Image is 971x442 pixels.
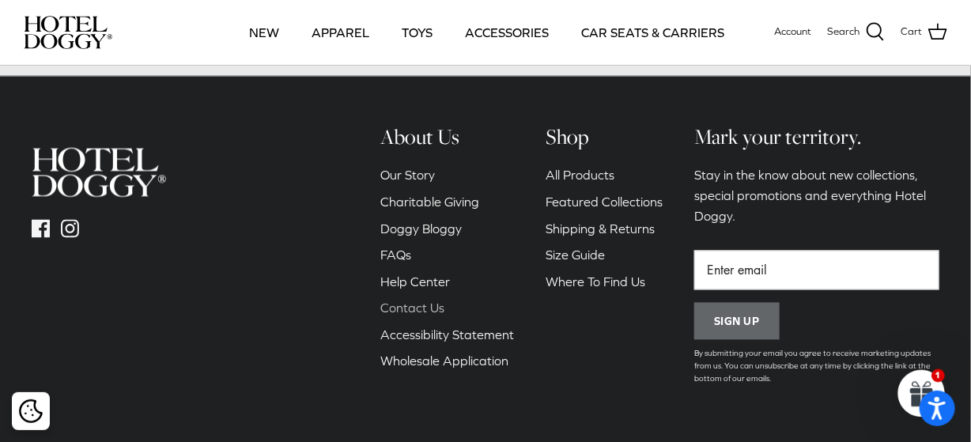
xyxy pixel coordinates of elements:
[380,124,514,151] h6: About Us
[546,168,614,183] a: All Products
[19,399,43,423] img: Cookie policy
[694,166,939,227] p: Stay in the know about new collections, special promotions and everything Hotel Doggy.
[380,354,508,368] a: Wholesale Application
[827,22,885,43] a: Search
[694,348,939,386] p: By submitting your email you agree to receive marketing updates from us. You can unsubscribe at a...
[32,148,166,198] img: hoteldoggycom
[380,195,479,210] a: Charitable Giving
[380,248,411,263] a: FAQs
[235,6,293,59] a: NEW
[12,392,50,430] div: Cookie policy
[546,222,655,236] a: Shipping & Returns
[774,24,811,40] a: Account
[365,124,530,402] div: Secondary navigation
[694,251,939,290] input: Email
[380,168,435,183] a: Our Story
[380,328,514,342] a: Accessibility Statement
[546,248,605,263] a: Size Guide
[380,301,444,315] a: Contact Us
[235,6,731,59] div: Primary navigation
[901,24,922,40] span: Cart
[32,220,50,238] a: Facebook
[546,124,663,151] h6: Shop
[61,220,79,238] a: Instagram
[694,124,939,151] h6: Mark your territory.
[567,6,739,59] a: CAR SEATS & CARRIERS
[546,195,663,210] a: Featured Collections
[694,303,780,341] button: Sign up
[387,6,447,59] a: TOYS
[17,398,44,425] button: Cookie policy
[24,16,112,49] img: hoteldoggycom
[827,24,860,40] span: Search
[546,275,645,289] a: Where To Find Us
[774,25,811,37] span: Account
[451,6,563,59] a: ACCESSORIES
[380,275,450,289] a: Help Center
[901,22,947,43] a: Cart
[530,124,678,402] div: Secondary navigation
[297,6,383,59] a: APPAREL
[380,222,462,236] a: Doggy Bloggy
